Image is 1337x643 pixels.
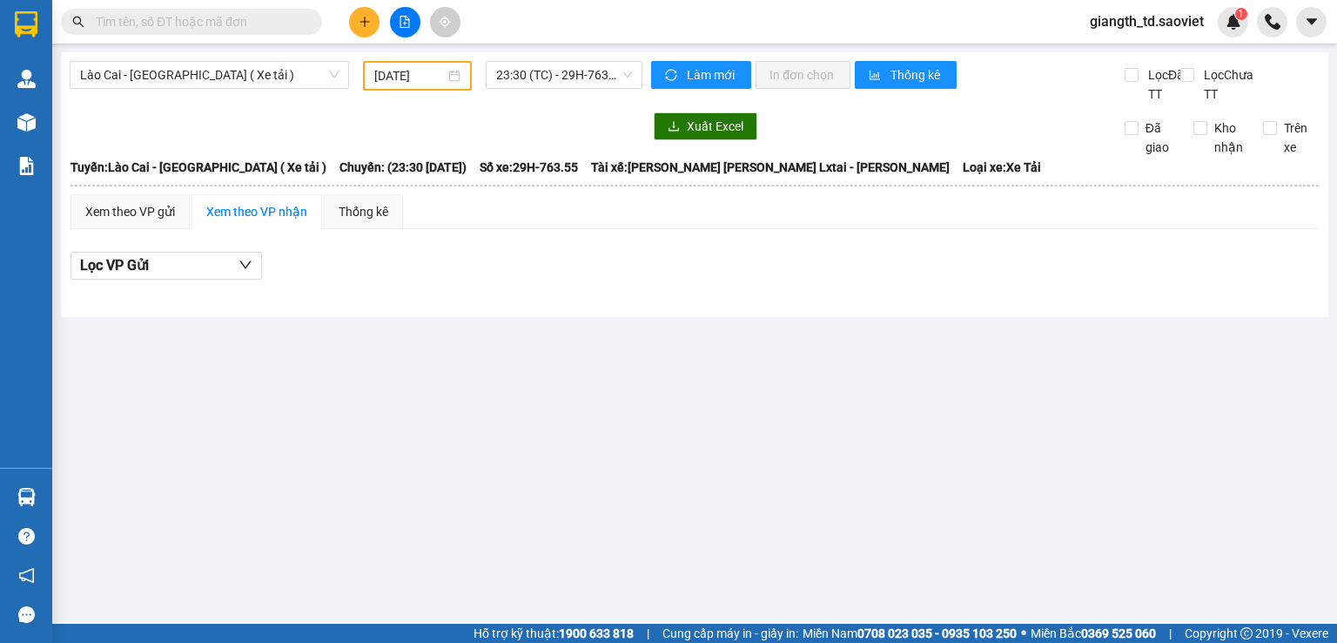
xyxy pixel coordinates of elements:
span: Xuất Excel [687,117,743,136]
div: Xem theo VP nhận [206,202,307,221]
input: Tìm tên, số ĐT hoặc mã đơn [96,12,301,31]
div: Xem theo VP gửi [85,202,175,221]
span: search [72,16,84,28]
button: plus [349,7,380,37]
button: caret-down [1296,7,1327,37]
span: file-add [399,16,411,28]
span: Tài xế: [PERSON_NAME] [PERSON_NAME] Lxtai - [PERSON_NAME] [591,158,950,177]
img: warehouse-icon [17,488,36,506]
span: Đã giao [1139,118,1181,157]
span: plus [359,16,371,28]
button: In đơn chọn [756,61,850,89]
span: Lọc VP Gửi [80,254,149,276]
b: Tuyến: Lào Cai - [GEOGRAPHIC_DATA] ( Xe tải ) [71,160,326,174]
img: solution-icon [17,157,36,175]
span: Cung cấp máy in - giấy in: [662,624,798,643]
span: caret-down [1304,14,1320,30]
span: 1 [1238,8,1244,20]
span: Lọc Đã TT [1141,65,1186,104]
span: Miền Nam [803,624,1017,643]
span: download [668,120,680,134]
img: logo-vxr [15,11,37,37]
span: Thống kê [890,65,943,85]
span: Làm mới [687,65,737,85]
span: Kho nhận [1207,118,1250,157]
span: Hỗ trợ kỹ thuật: [474,624,634,643]
span: bar-chart [869,69,883,83]
strong: 0708 023 035 - 0935 103 250 [857,626,1017,640]
span: aim [439,16,451,28]
span: message [18,606,35,623]
span: Số xe: 29H-763.55 [480,158,578,177]
span: Trên xe [1277,118,1320,157]
span: 23:30 (TC) - 29H-763.55 [496,62,633,88]
span: Loại xe: Xe Tải [963,158,1041,177]
strong: 0369 525 060 [1081,626,1156,640]
span: Chuyến: (23:30 [DATE]) [339,158,467,177]
button: Lọc VP Gửi [71,252,262,280]
span: Miền Bắc [1031,624,1156,643]
sup: 1 [1235,8,1247,20]
span: ⚪️ [1021,630,1026,637]
button: file-add [390,7,420,37]
div: Thống kê [339,202,388,221]
img: warehouse-icon [17,113,36,132]
strong: 1900 633 818 [559,626,634,640]
img: phone-icon [1265,14,1280,30]
span: question-circle [18,528,35,545]
button: downloadXuất Excel [654,112,757,140]
span: | [1169,624,1172,643]
span: Lào Cai - Hà Nội ( Xe tải ) [80,62,339,88]
img: warehouse-icon [17,70,36,88]
span: notification [18,567,35,584]
span: down [239,258,252,272]
span: copyright [1240,627,1253,640]
span: | [647,624,649,643]
span: giangth_td.saoviet [1076,10,1218,32]
button: syncLàm mới [651,61,751,89]
span: Lọc Chưa TT [1197,65,1264,104]
input: 22/11/2022 [374,66,444,85]
span: sync [665,69,680,83]
img: icon-new-feature [1226,14,1241,30]
button: bar-chartThống kê [855,61,957,89]
button: aim [430,7,460,37]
